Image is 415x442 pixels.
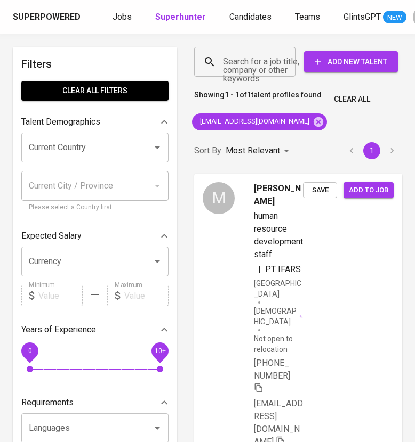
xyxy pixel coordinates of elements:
span: Save [308,184,332,197]
p: Please select a Country first [29,202,161,213]
p: Not open to relocation [254,333,303,355]
nav: pagination navigation [341,142,402,159]
span: [PHONE_NUMBER] [254,358,290,381]
div: [EMAIL_ADDRESS][DOMAIN_NAME] [192,113,327,130]
b: Superhunter [155,12,206,22]
h6: Filters [21,55,169,72]
span: Jobs [113,12,132,22]
span: Teams [295,12,320,22]
a: GlintsGPT NEW [344,11,406,24]
button: page 1 [363,142,380,159]
button: Add New Talent [304,51,398,72]
div: M [203,182,235,214]
a: Superhunter [155,11,208,24]
div: Talent Demographics [21,111,169,133]
span: GlintsGPT [344,12,381,22]
input: Value [124,285,169,306]
div: Superpowered [13,11,81,23]
span: Candidates [229,12,272,22]
div: Years of Experience [21,319,169,340]
a: Teams [295,11,322,24]
span: Add to job [349,184,388,197]
p: Showing of talent profiles found [194,89,322,109]
p: Most Relevant [226,144,280,157]
button: Add to job [344,182,394,199]
p: Talent Demographics [21,116,100,128]
b: 1 [247,91,251,99]
span: | [258,263,261,276]
button: Open [150,140,165,155]
span: [PERSON_NAME] [254,182,303,208]
b: 1 - 1 [225,91,240,99]
button: Clear All [330,89,374,109]
button: Save [303,182,337,199]
span: PT IFARS [265,264,301,274]
p: Requirements [21,396,74,409]
span: Add New Talent [313,55,389,69]
div: Most Relevant [226,141,293,161]
div: [GEOGRAPHIC_DATA] [254,278,303,299]
button: Clear All filters [21,81,169,101]
div: Requirements [21,392,169,413]
p: Years of Experience [21,323,96,336]
span: [DEMOGRAPHIC_DATA] [254,306,298,327]
span: Clear All [334,93,370,106]
span: human resource development staff [254,211,303,259]
p: Sort By [194,144,221,157]
a: Jobs [113,11,134,24]
a: Superpowered [13,11,83,23]
span: Clear All filters [30,84,160,97]
div: Expected Salary [21,225,169,247]
button: Open [150,254,165,269]
a: Candidates [229,11,274,24]
button: Open [150,421,165,436]
span: NEW [383,12,406,23]
span: 10+ [154,347,165,355]
span: 0 [28,347,31,355]
span: [EMAIL_ADDRESS][DOMAIN_NAME] [192,117,316,127]
p: Expected Salary [21,230,82,242]
input: Value [38,285,83,306]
